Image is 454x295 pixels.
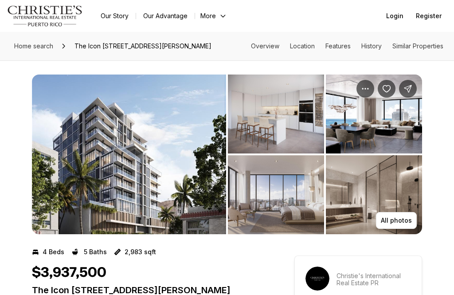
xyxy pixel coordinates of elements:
[381,7,409,25] button: Login
[32,264,106,281] h1: $3,937,500
[43,248,64,256] p: 4 Beds
[228,75,422,234] li: 2 of 4
[356,80,374,98] button: Property options
[14,42,53,50] span: Home search
[325,42,351,50] a: Skip to: Features
[411,7,447,25] button: Register
[32,75,422,234] div: Listing Photos
[32,75,226,234] button: View image gallery
[326,75,422,153] button: View image gallery
[381,217,412,224] p: All photos
[228,155,324,234] button: View image gallery
[376,212,417,229] button: All photos
[84,248,107,256] p: 5 Baths
[251,42,279,50] a: Skip to: Overview
[386,12,403,20] span: Login
[251,43,443,50] nav: Page section menu
[94,10,136,22] a: Our Story
[290,42,315,50] a: Skip to: Location
[416,12,442,20] span: Register
[11,39,57,53] a: Home search
[326,155,422,234] button: View image gallery
[71,245,107,259] button: 5 Baths
[7,5,83,27] img: logo
[71,39,215,53] span: The Icon [STREET_ADDRESS][PERSON_NAME]
[195,10,232,22] button: More
[392,42,443,50] a: Skip to: Similar Properties
[378,80,395,98] button: Save Property: The Icon 1120 ASHFORD AVE #1102
[228,75,324,153] button: View image gallery
[32,75,226,234] li: 1 of 4
[361,42,382,50] a: Skip to: History
[125,248,156,256] p: 2,983 sqft
[399,80,417,98] button: Share Property: The Icon 1120 ASHFORD AVE #1102
[337,272,411,287] p: Christie's International Real Estate PR
[136,10,195,22] a: Our Advantage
